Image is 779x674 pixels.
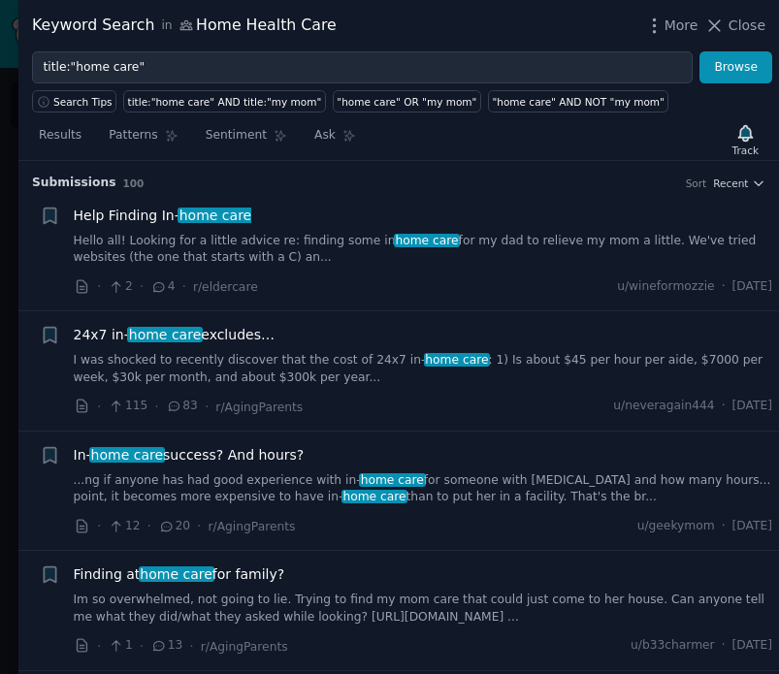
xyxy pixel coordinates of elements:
[74,445,305,465] span: In- success? And hours?
[215,401,303,414] span: r/AgingParents
[732,278,772,296] span: [DATE]
[665,16,698,36] span: More
[199,120,294,160] a: Sentiment
[74,564,285,585] a: Finding athome carefor family?
[205,397,209,417] span: ·
[97,636,101,657] span: ·
[150,637,182,655] span: 13
[722,278,726,296] span: ·
[722,637,726,655] span: ·
[108,637,132,655] span: 1
[74,564,285,585] span: Finding at for family?
[108,398,147,415] span: 115
[154,397,158,417] span: ·
[74,352,773,386] a: I was shocked to recently discover that the cost of 24x7 in-home care: 1) Is about $45 per hour p...
[617,278,714,296] span: u/wineformozzie
[201,640,288,654] span: r/AgingParents
[492,95,665,109] div: "home care" AND NOT "my mom"
[74,233,773,267] a: Hello all! Looking for a little advice re: finding some inhome carefor my dad to relieve my mom a...
[394,234,461,247] span: home care
[97,276,101,297] span: ·
[488,90,669,112] a: "home care" AND NOT "my mom"
[97,397,101,417] span: ·
[359,473,426,487] span: home care
[161,17,172,35] span: in
[158,518,190,535] span: 20
[32,175,116,192] span: Submission s
[722,398,726,415] span: ·
[732,144,759,157] div: Track
[108,518,140,535] span: 12
[123,177,145,189] span: 100
[74,206,252,226] a: Help Finding In-home care
[333,90,481,112] a: "home care" OR "my mom"
[206,127,267,144] span: Sentiment
[74,445,305,465] a: In-home caresuccess? And hours?
[128,95,322,109] div: title:"home care" AND title:"my mom"
[74,325,275,345] a: 24x7 in-home careexcludes…
[209,520,296,533] span: r/AgingParents
[424,353,491,367] span: home care
[182,276,186,297] span: ·
[197,516,201,536] span: ·
[178,208,253,223] span: home care
[32,90,116,112] button: Search Tips
[74,592,773,626] a: Im so overwhelmed, not going to lie. Trying to find my mom care that could just come to her house...
[32,120,88,160] a: Results
[732,518,772,535] span: [DATE]
[337,95,476,109] div: "home care" OR "my mom"
[308,120,363,160] a: Ask
[74,325,275,345] span: 24x7 in- excludes…
[39,127,81,144] span: Results
[722,518,726,535] span: ·
[732,398,772,415] span: [DATE]
[729,16,765,36] span: Close
[108,278,132,296] span: 2
[613,398,714,415] span: u/neveragain444
[140,636,144,657] span: ·
[189,636,193,657] span: ·
[631,637,715,655] span: u/b33charmer
[32,51,693,84] input: Try a keyword related to your business
[150,278,175,296] span: 4
[166,398,198,415] span: 83
[686,177,707,190] div: Sort
[102,120,184,160] a: Patterns
[314,127,336,144] span: Ask
[637,518,715,535] span: u/geekymom
[74,206,252,226] span: Help Finding In-
[53,95,113,109] span: Search Tips
[193,280,258,294] span: r/eldercare
[89,447,165,463] span: home care
[97,516,101,536] span: ·
[713,177,765,190] button: Recent
[726,119,765,160] button: Track
[732,637,772,655] span: [DATE]
[341,490,408,503] span: home care
[140,276,144,297] span: ·
[139,566,214,582] span: home care
[109,127,157,144] span: Patterns
[699,51,772,84] button: Browse
[123,90,326,112] a: title:"home care" AND title:"my mom"
[713,177,748,190] span: Recent
[704,16,765,36] button: Close
[644,16,698,36] button: More
[32,14,337,38] div: Keyword Search Home Health Care
[127,327,203,342] span: home care
[147,516,151,536] span: ·
[74,472,773,506] a: ...ng if anyone has had good experience with in-home carefor someone with [MEDICAL_DATA] and how ...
